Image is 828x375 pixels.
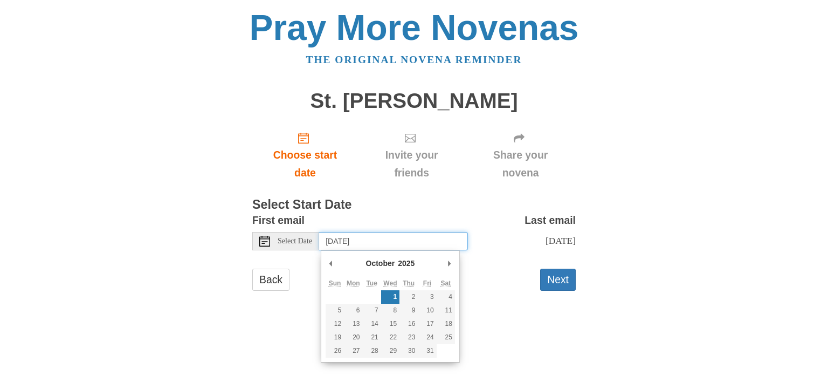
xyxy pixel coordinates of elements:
button: 24 [418,331,436,344]
abbr: Thursday [403,279,415,287]
button: 26 [326,344,344,358]
abbr: Saturday [440,279,451,287]
button: Next [540,269,576,291]
div: October [364,255,397,271]
div: Click "Next" to confirm your start date first. [465,123,576,187]
button: 19 [326,331,344,344]
abbr: Friday [423,279,431,287]
button: 1 [381,290,399,304]
abbr: Sunday [329,279,341,287]
button: 16 [399,317,418,331]
button: Previous Month [326,255,336,271]
a: Choose start date [252,123,358,187]
abbr: Tuesday [366,279,377,287]
abbr: Monday [347,279,360,287]
label: Last email [525,212,576,229]
button: 13 [344,317,362,331]
abbr: Wednesday [383,279,397,287]
button: 21 [363,331,381,344]
h3: Select Start Date [252,198,576,212]
div: Click "Next" to confirm your start date first. [358,123,465,187]
span: Invite your friends [369,146,454,182]
span: Select Date [278,237,312,245]
button: 27 [344,344,362,358]
h1: St. [PERSON_NAME] [252,90,576,113]
button: 18 [437,317,455,331]
button: 17 [418,317,436,331]
button: 12 [326,317,344,331]
button: 8 [381,304,399,317]
button: 7 [363,304,381,317]
button: 11 [437,304,455,317]
button: 14 [363,317,381,331]
button: 2 [399,290,418,304]
button: 15 [381,317,399,331]
label: First email [252,212,305,229]
button: 31 [418,344,436,358]
button: 29 [381,344,399,358]
span: Choose start date [263,146,347,182]
button: 30 [399,344,418,358]
button: 5 [326,304,344,317]
button: 25 [437,331,455,344]
button: 4 [437,290,455,304]
a: Pray More Novenas [250,8,579,47]
button: 9 [399,304,418,317]
span: Share your novena [476,146,565,182]
a: The original novena reminder [306,54,522,65]
button: 28 [363,344,381,358]
button: Next Month [444,255,455,271]
button: 6 [344,304,362,317]
button: 20 [344,331,362,344]
button: 3 [418,290,436,304]
a: Back [252,269,289,291]
input: Use the arrow keys to pick a date [319,232,468,250]
button: 23 [399,331,418,344]
button: 10 [418,304,436,317]
span: [DATE] [546,235,576,246]
div: 2025 [396,255,416,271]
button: 22 [381,331,399,344]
